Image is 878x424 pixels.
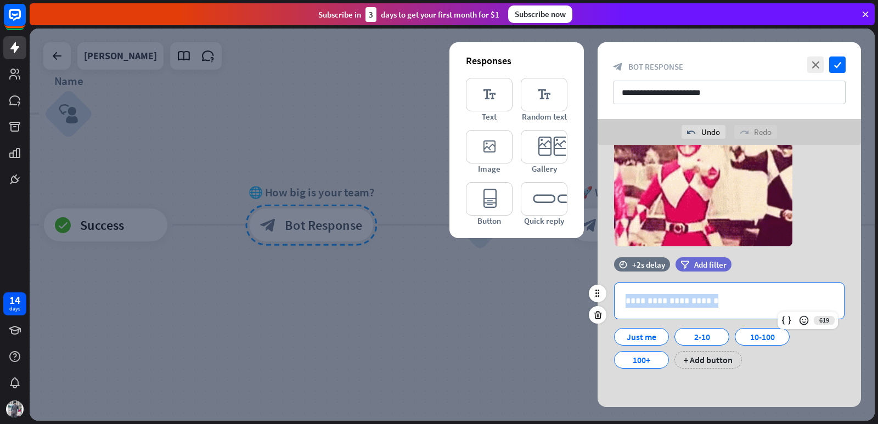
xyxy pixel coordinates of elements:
[623,329,660,345] div: Just me
[9,305,20,313] div: days
[829,56,846,73] i: check
[632,259,665,270] div: +2s delay
[740,128,748,137] i: redo
[9,4,42,37] button: Open LiveChat chat widget
[619,261,627,268] i: time
[807,56,824,73] i: close
[682,125,725,139] div: Undo
[3,292,26,315] a: 14 days
[365,7,376,22] div: 3
[318,7,499,22] div: Subscribe in days to get your first month for $1
[623,352,660,368] div: 100+
[734,125,777,139] div: Redo
[687,128,696,137] i: undo
[674,351,742,369] div: + Add button
[628,61,683,72] span: Bot Response
[694,259,727,270] span: Add filter
[614,104,792,246] img: preview
[680,261,689,269] i: filter
[9,295,20,305] div: 14
[744,329,780,345] div: 10-100
[508,5,572,23] div: Subscribe now
[613,62,623,72] i: block_bot_response
[684,329,720,345] div: 2-10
